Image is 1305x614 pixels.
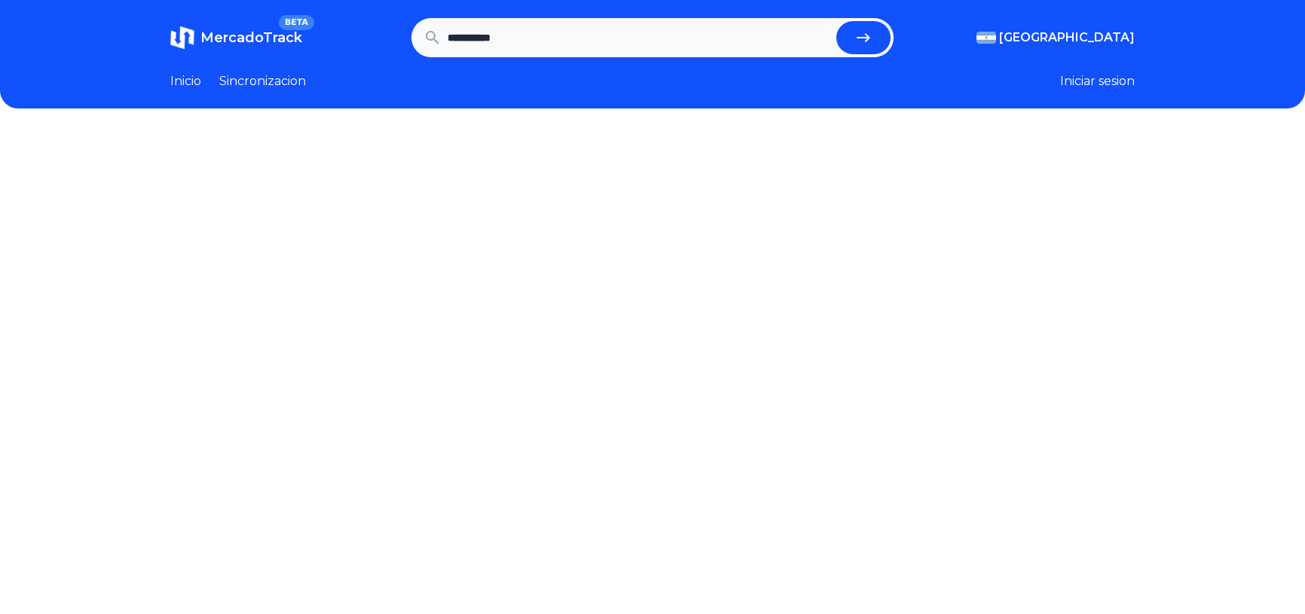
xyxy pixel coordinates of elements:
img: MercadoTrack [170,26,194,50]
a: Sincronizacion [219,72,306,90]
a: MercadoTrackBETA [170,26,302,50]
a: Inicio [170,72,201,90]
span: [GEOGRAPHIC_DATA] [999,29,1135,47]
span: BETA [279,15,314,30]
button: [GEOGRAPHIC_DATA] [976,29,1135,47]
img: Argentina [976,32,996,44]
span: MercadoTrack [200,29,302,46]
button: Iniciar sesion [1060,72,1135,90]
